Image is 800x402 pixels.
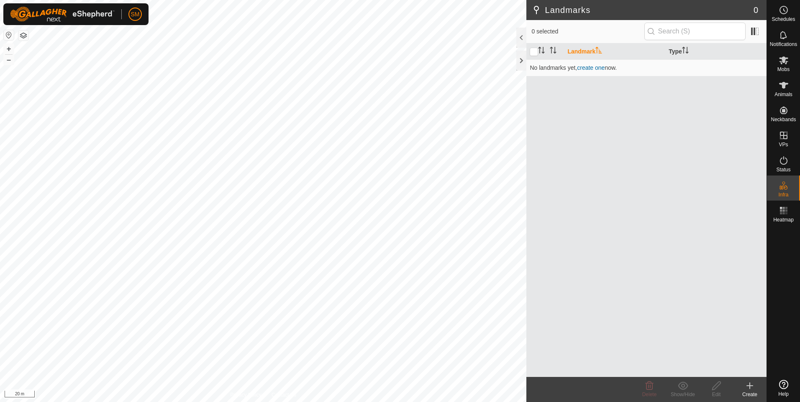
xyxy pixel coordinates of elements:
span: SM [131,10,140,19]
a: Privacy Policy [230,391,262,399]
p-sorticon: Activate to sort [550,48,556,55]
a: Help [767,377,800,400]
span: Animals [774,92,792,97]
input: Search (S) [644,23,746,40]
a: Contact Us [272,391,296,399]
button: Map Layers [18,31,28,41]
td: No landmarks yet [526,59,767,76]
span: Notifications [770,42,797,47]
button: + [4,44,14,54]
span: Mobs [777,67,790,72]
button: Reset Map [4,30,14,40]
div: Create [733,391,767,398]
th: Landmark [564,43,665,60]
span: , now. [575,64,617,71]
span: 0 [754,4,758,16]
th: Type [665,43,767,60]
p-sorticon: Activate to sort [595,48,602,55]
span: Infra [778,192,788,197]
span: Schedules [772,17,795,22]
span: VPs [779,142,788,147]
div: Edit [700,391,733,398]
button: – [4,55,14,65]
span: Neckbands [771,117,796,122]
p-sorticon: Activate to sort [538,48,545,55]
span: Delete [642,392,657,397]
span: Help [778,392,789,397]
p-sorticon: Activate to sort [682,48,689,55]
img: Gallagher Logo [10,7,115,22]
a: create one [577,64,605,71]
div: Show/Hide [666,391,700,398]
h2: Landmarks [531,5,753,15]
span: 0 selected [531,27,644,36]
span: Status [776,167,790,172]
span: Heatmap [773,217,794,222]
